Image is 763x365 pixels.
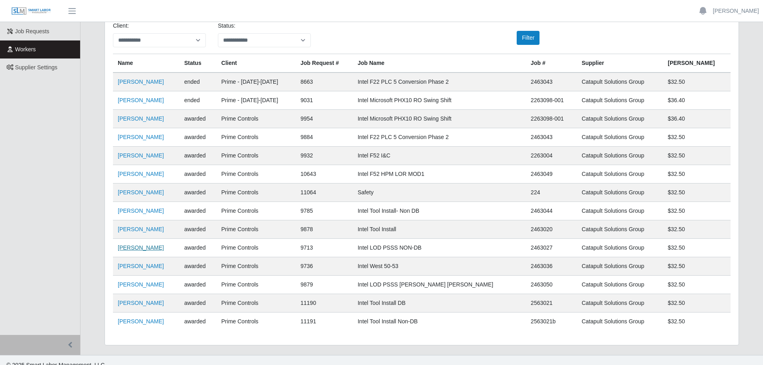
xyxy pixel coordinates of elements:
td: Catapult Solutions Group [577,184,663,202]
a: [PERSON_NAME] [118,171,164,177]
td: Catapult Solutions Group [577,276,663,294]
td: Prime Controls [217,239,296,257]
td: $32.50 [663,313,731,331]
td: Prime Controls [217,110,296,128]
td: Intel LOD PSSS NON-DB [353,239,526,257]
td: 2463044 [526,202,577,220]
td: 2463050 [526,276,577,294]
td: ended [179,91,217,110]
a: [PERSON_NAME] [118,263,164,269]
td: Catapult Solutions Group [577,313,663,331]
button: Filter [517,31,540,45]
td: 11190 [296,294,353,313]
td: Intel Microsoft PHX10 RO Swing Shift [353,91,526,110]
a: [PERSON_NAME] [118,226,164,232]
td: Prime - [DATE]-[DATE] [217,73,296,91]
td: Intel F22 PLC 5 Conversion Phase 2 [353,73,526,91]
td: $36.40 [663,110,731,128]
td: $32.50 [663,184,731,202]
td: 2463027 [526,239,577,257]
a: [PERSON_NAME] [713,7,759,15]
td: 9932 [296,147,353,165]
td: Catapult Solutions Group [577,128,663,147]
td: $32.50 [663,165,731,184]
a: [PERSON_NAME] [118,208,164,214]
td: 8663 [296,73,353,91]
td: Intel Tool Install [353,220,526,239]
a: [PERSON_NAME] [118,134,164,140]
td: $32.50 [663,220,731,239]
td: 2263098-001 [526,91,577,110]
th: Job Request # [296,54,353,73]
td: $32.50 [663,128,731,147]
img: SLM Logo [11,7,51,16]
td: Prime Controls [217,220,296,239]
td: awarded [179,110,217,128]
span: Job Requests [15,28,50,34]
td: Catapult Solutions Group [577,91,663,110]
td: Safety [353,184,526,202]
td: $32.50 [663,257,731,276]
td: Intel Tool Install DB [353,294,526,313]
td: 2263098-001 [526,110,577,128]
td: Prime Controls [217,257,296,276]
td: Prime Controls [217,202,296,220]
a: [PERSON_NAME] [118,244,164,251]
td: awarded [179,220,217,239]
th: Name [113,54,179,73]
td: Prime Controls [217,147,296,165]
td: Catapult Solutions Group [577,73,663,91]
td: awarded [179,147,217,165]
td: Catapult Solutions Group [577,239,663,257]
td: ended [179,73,217,91]
td: 11191 [296,313,353,331]
td: awarded [179,128,217,147]
td: Intel Tool Install- Non DB [353,202,526,220]
td: Prime Controls [217,313,296,331]
td: 9954 [296,110,353,128]
a: [PERSON_NAME] [118,189,164,196]
td: 224 [526,184,577,202]
td: 2463020 [526,220,577,239]
td: Prime Controls [217,294,296,313]
td: awarded [179,294,217,313]
span: Workers [15,46,36,52]
td: Prime Controls [217,128,296,147]
td: Catapult Solutions Group [577,147,663,165]
td: Catapult Solutions Group [577,110,663,128]
td: 11064 [296,184,353,202]
td: awarded [179,184,217,202]
a: [PERSON_NAME] [118,115,164,122]
td: 9785 [296,202,353,220]
a: [PERSON_NAME] [118,300,164,306]
td: Catapult Solutions Group [577,257,663,276]
td: 2463049 [526,165,577,184]
td: 2463043 [526,73,577,91]
td: 9031 [296,91,353,110]
td: $32.50 [663,73,731,91]
td: 2263004 [526,147,577,165]
td: awarded [179,276,217,294]
label: Status: [218,22,236,30]
td: Intel F52 HPM LOR MOD1 [353,165,526,184]
a: [PERSON_NAME] [118,281,164,288]
td: 2463043 [526,128,577,147]
th: Job # [526,54,577,73]
td: 2563021 [526,294,577,313]
td: Intel Tool Install Non-DB [353,313,526,331]
th: Job Name [353,54,526,73]
td: Prime Controls [217,165,296,184]
td: 10643 [296,165,353,184]
td: Intel Microsoft PHX10 RO Swing Shift [353,110,526,128]
td: Catapult Solutions Group [577,202,663,220]
th: Status [179,54,217,73]
a: [PERSON_NAME] [118,152,164,159]
th: [PERSON_NAME] [663,54,731,73]
td: 9713 [296,239,353,257]
td: awarded [179,257,217,276]
td: Intel LOD PSSS [PERSON_NAME] [PERSON_NAME] [353,276,526,294]
label: Client: [113,22,129,30]
a: [PERSON_NAME] [118,318,164,325]
td: 9878 [296,220,353,239]
td: Catapult Solutions Group [577,165,663,184]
